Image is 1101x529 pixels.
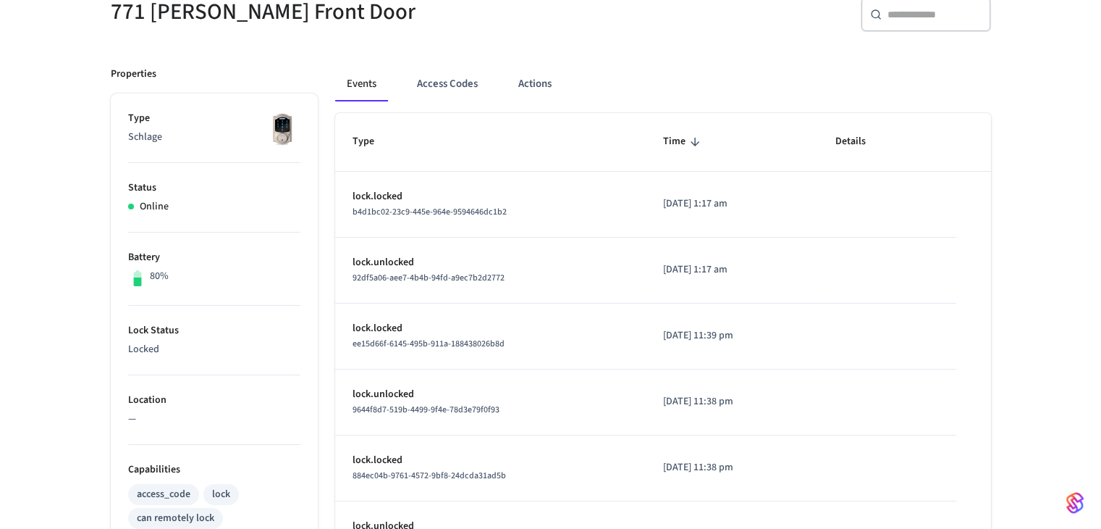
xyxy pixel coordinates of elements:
span: ee15d66f-6145-495b-911a-188438026b8d [353,338,505,350]
p: Online [140,199,169,214]
span: 9644f8d7-519b-4499-9f4e-78d3e79f0f93 [353,404,499,416]
p: Status [128,180,300,196]
p: Properties [111,67,156,82]
span: 92df5a06-aee7-4b4b-94fd-a9ec7b2d2772 [353,272,505,284]
span: Details [835,130,885,153]
span: Time [663,130,704,153]
p: [DATE] 11:38 pm [663,394,801,409]
p: lock.locked [353,189,628,204]
div: ant example [335,67,991,101]
p: lock.unlocked [353,255,628,270]
span: 884ec04b-9761-4572-9bf8-24dcda31ad5b [353,470,506,482]
button: Access Codes [405,67,489,101]
p: [DATE] 1:17 am [663,196,801,212]
p: [DATE] 1:17 am [663,262,801,278]
span: b4d1bc02-23c9-445e-964e-9594646dc1b2 [353,206,507,218]
p: [DATE] 11:38 pm [663,460,801,475]
div: access_code [137,487,190,502]
img: Schlage Sense Smart Deadbolt with Camelot Trim, Front [264,111,300,147]
button: Events [335,67,388,101]
p: lock.unlocked [353,387,628,402]
p: lock.locked [353,321,628,336]
p: [DATE] 11:39 pm [663,328,801,343]
p: Schlage [128,130,300,145]
p: Type [128,111,300,126]
p: Capabilities [128,462,300,478]
span: Type [353,130,393,153]
p: 80% [150,269,169,284]
p: — [128,412,300,427]
img: SeamLogoGradient.69752ec5.svg [1066,491,1084,515]
button: Actions [507,67,563,101]
p: Lock Status [128,323,300,338]
div: lock [212,487,230,502]
p: Battery [128,250,300,265]
div: can remotely lock [137,511,214,526]
p: Location [128,393,300,408]
p: lock.locked [353,453,628,468]
p: Locked [128,342,300,357]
